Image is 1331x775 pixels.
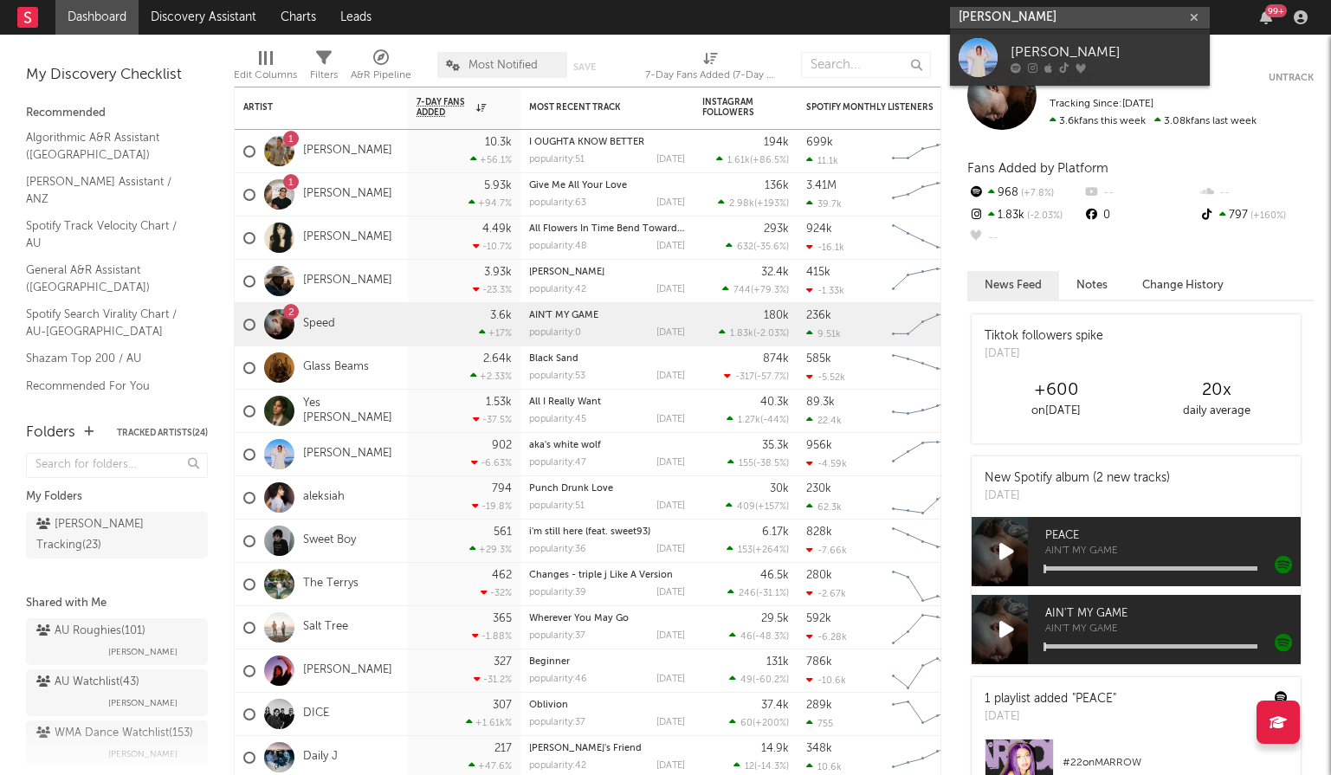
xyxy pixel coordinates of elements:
div: 194k [764,137,789,148]
a: [PERSON_NAME]'s Friend [529,744,642,753]
div: [DATE] [656,198,685,208]
a: aleksiah [303,490,345,505]
a: Salt Tree [303,620,348,635]
div: [DATE] [656,371,685,381]
div: ( ) [724,371,789,382]
button: 99+ [1260,10,1272,24]
div: -- [1082,182,1198,204]
div: 293k [764,223,789,235]
div: [DATE] [656,242,685,251]
div: -31.2 % [474,674,512,685]
span: 1.83k [730,329,753,339]
svg: Chart title [884,693,962,736]
div: Edit Columns [234,43,297,94]
div: 2.64k [483,353,512,365]
div: 30k [770,483,789,494]
div: ( ) [727,457,789,468]
div: 794 [492,483,512,494]
div: 3.6k [490,310,512,321]
div: ( ) [729,674,789,685]
svg: Chart title [884,390,962,433]
div: Recommended [26,103,208,124]
div: 4.49k [482,223,512,235]
div: 99 + [1265,4,1287,17]
div: popularity: 37 [529,718,585,727]
div: 755 [806,718,833,729]
span: [PERSON_NAME] [108,693,178,714]
div: Changes - triple j Like A Version [529,571,685,580]
a: Black Sand [529,354,578,364]
div: New Spotify album (2 new tracks) [985,469,1170,488]
div: -1.33k [806,285,844,296]
a: Spotify Search Virality Chart / AU-[GEOGRAPHIC_DATA] [26,305,191,340]
input: Search for artists [950,7,1210,29]
div: +56.1 % [470,154,512,165]
div: [DATE] [656,545,685,554]
a: WMA Dance Watchlist(153)[PERSON_NAME] [26,720,208,767]
div: 786k [806,656,832,668]
a: [PERSON_NAME] [303,230,392,245]
a: AIN'T MY GAME [529,311,598,320]
div: 22.4k [806,415,842,426]
input: Search... [801,52,931,78]
span: 744 [733,286,751,295]
div: popularity: 45 [529,415,586,424]
div: Wherever You May Go [529,614,685,623]
svg: Chart title [884,260,962,303]
a: [PERSON_NAME] Assistant / ANZ [26,172,191,208]
a: [PERSON_NAME] [303,274,392,288]
span: Fans Added by Platform [967,162,1108,175]
div: 10.3k [485,137,512,148]
div: WMA Dance Watchlist ( 153 ) [36,723,193,744]
div: +2.33 % [470,371,512,382]
input: Search for folders... [26,453,208,478]
span: -35.6 % [756,242,786,252]
a: Changes - triple j Like A Version [529,571,673,580]
div: 6.17k [762,526,789,538]
div: [DATE] [656,761,685,771]
div: -19.8 % [472,501,512,512]
div: popularity: 51 [529,501,585,511]
span: -48.3 % [755,632,786,642]
button: Notes [1059,271,1125,300]
div: ( ) [729,717,789,728]
div: 592k [806,613,831,624]
div: [PERSON_NAME] Tracking ( 23 ) [36,514,158,556]
a: Spotify Track Velocity Chart / AU [26,216,191,252]
div: 956k [806,440,832,451]
span: -14.3 % [757,762,786,772]
div: -10.6k [806,675,846,686]
span: +79.3 % [753,286,786,295]
a: AU Watchlist(43)[PERSON_NAME] [26,669,208,716]
div: Oblivion [529,701,685,710]
div: 180k [764,310,789,321]
div: 902 [492,440,512,451]
span: -44 % [763,416,786,425]
div: -2.67k [806,588,846,599]
div: AIN'T MY GAME [529,311,685,320]
div: 415k [806,267,830,278]
span: -57.7 % [757,372,786,382]
div: popularity: 51 [529,155,585,165]
div: 7-Day Fans Added (7-Day Fans Added) [645,65,775,86]
svg: Chart title [884,173,962,216]
a: Shazam Top 200 / AU [26,349,191,368]
span: AIN'T MY GAME [1045,624,1301,635]
div: -- [967,227,1082,249]
div: 9.51k [806,328,841,339]
div: -5.52k [806,371,845,383]
span: 3.08k fans last week [1050,116,1257,126]
div: ( ) [727,587,789,598]
div: [DATE] [656,285,685,294]
div: 62.3k [806,501,842,513]
div: 230k [806,483,831,494]
span: [PERSON_NAME] [108,744,178,765]
a: [PERSON_NAME] Tracking(23) [26,512,208,559]
div: 136k [765,180,789,191]
div: 35.3k [762,440,789,451]
div: A&R Pipeline [351,43,411,94]
div: 32.4k [761,267,789,278]
a: i'm still here (feat. sweet93) [529,527,650,537]
a: [PERSON_NAME] [303,447,392,462]
div: i'm still here (feat. sweet93) [529,527,685,537]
